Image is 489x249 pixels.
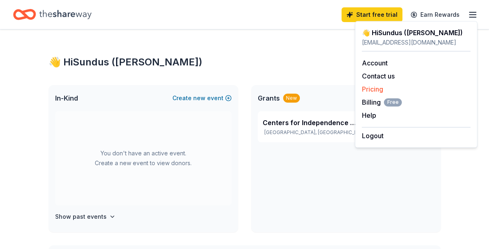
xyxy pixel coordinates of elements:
span: Free [384,98,402,106]
button: Show past events [55,212,116,222]
a: Home [13,5,92,24]
div: 👋 Hi Sundus ([PERSON_NAME]) [362,28,471,38]
span: Billing [362,97,402,107]
div: 👋 Hi Sundus ([PERSON_NAME]) [49,56,441,69]
a: Account [362,59,388,67]
span: Centers for Independence Operations and Programming [263,118,358,128]
div: You don't have an active event. Create a new event to view donors. [55,111,232,205]
div: [EMAIL_ADDRESS][DOMAIN_NAME] [362,38,471,47]
button: Createnewevent [172,93,232,103]
div: New [283,94,300,103]
p: [GEOGRAPHIC_DATA], [GEOGRAPHIC_DATA] [263,129,366,136]
button: Contact us [362,71,395,81]
button: BillingFree [362,97,402,107]
a: Start free trial [342,7,402,22]
button: Help [362,110,376,120]
span: Grants [258,93,280,103]
button: Logout [362,131,384,141]
span: In-Kind [55,93,78,103]
a: Pricing [362,85,383,93]
span: new [193,93,205,103]
h4: Show past events [55,212,107,222]
a: Earn Rewards [406,7,464,22]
